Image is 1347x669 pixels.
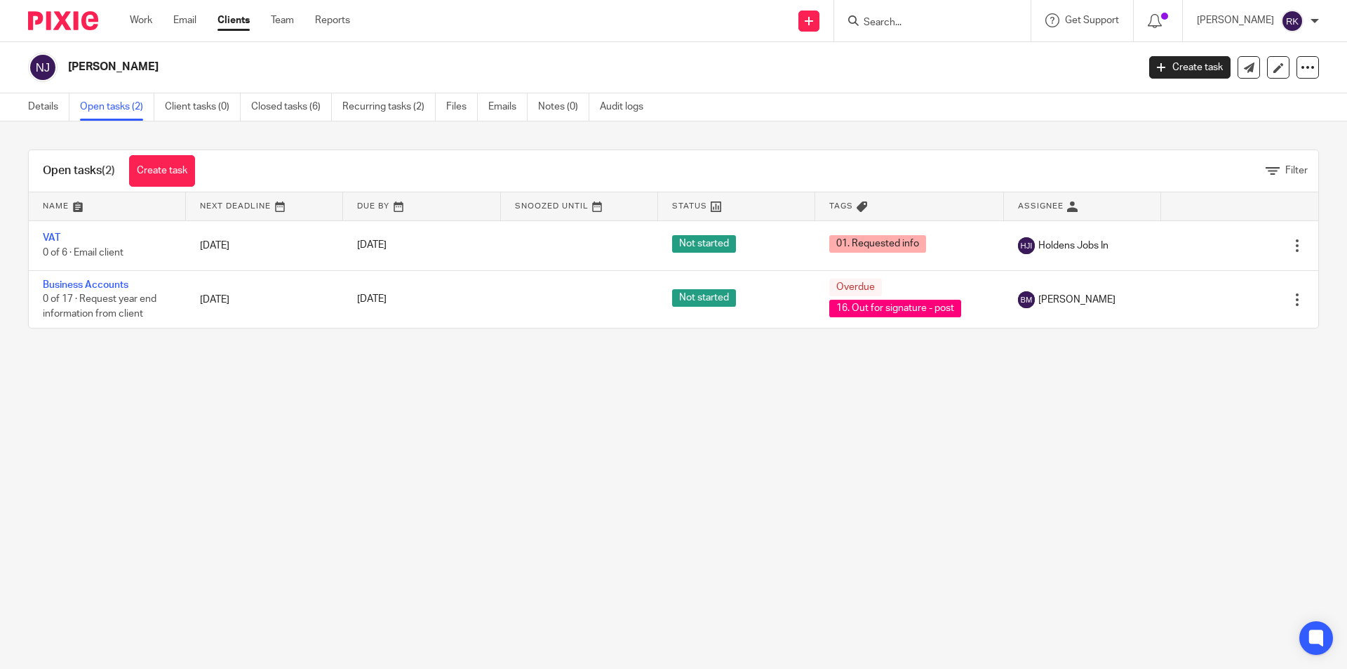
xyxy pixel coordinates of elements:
[342,93,436,121] a: Recurring tasks (2)
[829,235,926,253] span: 01. Requested info
[165,93,241,121] a: Client tasks (0)
[1065,15,1119,25] span: Get Support
[43,164,115,178] h1: Open tasks
[1285,166,1308,175] span: Filter
[1018,237,1035,254] img: svg%3E
[43,280,128,290] a: Business Accounts
[1197,13,1274,27] p: [PERSON_NAME]
[829,279,882,296] span: Overdue
[672,235,736,253] span: Not started
[1281,10,1304,32] img: svg%3E
[130,13,152,27] a: Work
[80,93,154,121] a: Open tasks (2)
[672,289,736,307] span: Not started
[186,270,343,328] td: [DATE]
[1149,56,1231,79] a: Create task
[271,13,294,27] a: Team
[217,13,250,27] a: Clients
[28,53,58,82] img: svg%3E
[173,13,196,27] a: Email
[538,93,589,121] a: Notes (0)
[315,13,350,27] a: Reports
[186,220,343,270] td: [DATE]
[1038,293,1115,307] span: [PERSON_NAME]
[43,295,156,319] span: 0 of 17 · Request year end information from client
[129,155,195,187] a: Create task
[446,93,478,121] a: Files
[600,93,654,121] a: Audit logs
[251,93,332,121] a: Closed tasks (6)
[357,295,387,305] span: [DATE]
[102,165,115,176] span: (2)
[1018,291,1035,308] img: svg%3E
[68,60,916,74] h2: [PERSON_NAME]
[829,202,853,210] span: Tags
[829,300,961,317] span: 16. Out for signature - post
[672,202,707,210] span: Status
[862,17,989,29] input: Search
[1038,239,1108,253] span: Holdens Jobs In
[43,233,60,243] a: VAT
[515,202,589,210] span: Snoozed Until
[28,93,69,121] a: Details
[488,93,528,121] a: Emails
[43,248,123,258] span: 0 of 6 · Email client
[357,241,387,251] span: [DATE]
[28,11,98,30] img: Pixie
